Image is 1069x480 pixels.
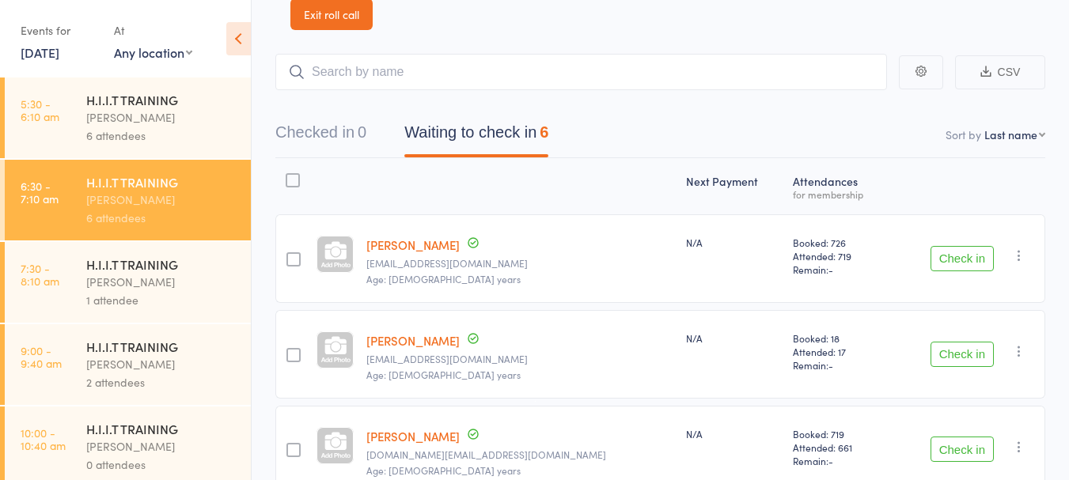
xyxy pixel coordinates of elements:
[793,263,885,276] span: Remain:
[931,342,994,367] button: Check in
[86,209,237,227] div: 6 attendees
[404,115,548,157] button: Waiting to check in6
[86,173,237,191] div: H.I.I.T TRAINING
[540,123,548,141] div: 6
[787,165,892,207] div: Atten­dances
[86,291,237,309] div: 1 attendee
[686,427,780,440] div: N/A
[366,272,521,285] span: Age: [DEMOGRAPHIC_DATA] years
[21,97,59,123] time: 5:30 - 6:10 am
[114,43,192,61] div: Any location
[931,246,994,271] button: Check in
[86,373,237,391] div: 2 attendees
[366,449,673,460] small: gemini.libra.mom@gmail.com
[5,77,251,158] a: 5:30 -6:10 amH.I.I.T TRAINING[PERSON_NAME]6 attendees
[366,258,673,269] small: imkingo@hotmail.com
[5,160,251,240] a: 6:30 -7:10 amH.I.I.T TRAINING[PERSON_NAME]6 attendees
[86,420,237,437] div: H.I.I.T TRAINING
[21,17,98,43] div: Events for
[366,236,460,253] a: [PERSON_NAME]
[275,54,887,90] input: Search by name
[955,55,1045,89] button: CSV
[86,355,237,373] div: [PERSON_NAME]
[86,437,237,455] div: [PERSON_NAME]
[946,127,981,142] label: Sort by
[86,455,237,474] div: 0 attendees
[793,249,885,263] span: Attended: 719
[358,123,366,141] div: 0
[21,344,62,369] time: 9:00 - 9:40 am
[21,426,66,452] time: 10:00 - 10:40 am
[366,332,460,349] a: [PERSON_NAME]
[114,17,192,43] div: At
[86,127,237,145] div: 6 attendees
[366,463,521,477] span: Age: [DEMOGRAPHIC_DATA] years
[86,338,237,355] div: H.I.I.T TRAINING
[793,189,885,199] div: for membership
[793,454,885,467] span: Remain:
[86,255,237,273] div: H.I.I.T TRAINING
[686,331,780,345] div: N/A
[793,358,885,372] span: Remain:
[21,262,59,287] time: 7:30 - 8:10 am
[86,273,237,291] div: [PERSON_NAME]
[793,440,885,454] span: Attended: 661
[680,165,787,207] div: Next Payment
[5,242,251,323] a: 7:30 -8:10 amH.I.I.T TRAINING[PERSON_NAME]1 attendee
[366,353,673,365] small: hansonconsult@outlook.com
[931,437,994,462] button: Check in
[828,454,833,467] span: -
[86,91,237,108] div: H.I.I.T TRAINING
[686,236,780,249] div: N/A
[86,191,237,209] div: [PERSON_NAME]
[21,180,59,205] time: 6:30 - 7:10 am
[828,263,833,276] span: -
[366,428,460,444] a: [PERSON_NAME]
[793,345,885,358] span: Attended: 17
[793,331,885,345] span: Booked: 18
[828,358,833,372] span: -
[793,427,885,440] span: Booked: 719
[275,115,366,157] button: Checked in0
[793,236,885,249] span: Booked: 726
[5,324,251,405] a: 9:00 -9:40 amH.I.I.T TRAINING[PERSON_NAME]2 attendees
[86,108,237,127] div: [PERSON_NAME]
[984,127,1037,142] div: Last name
[366,368,521,381] span: Age: [DEMOGRAPHIC_DATA] years
[21,43,59,61] a: [DATE]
